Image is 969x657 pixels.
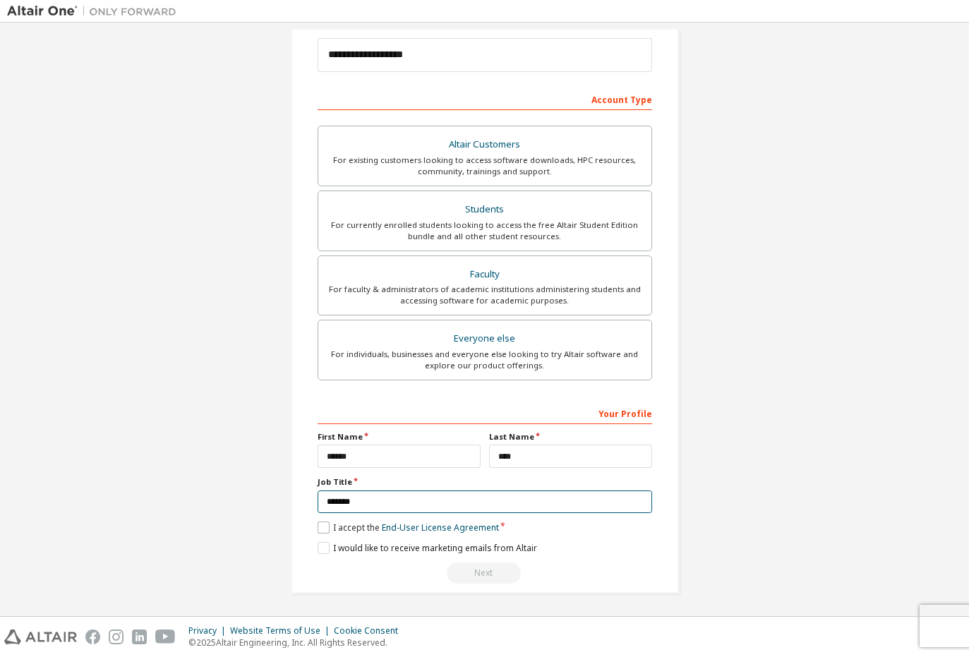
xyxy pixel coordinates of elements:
div: Account Type [318,88,652,110]
label: Job Title [318,476,652,488]
img: Altair One [7,4,183,18]
div: Students [327,200,643,219]
div: For existing customers looking to access software downloads, HPC resources, community, trainings ... [327,155,643,177]
div: For individuals, businesses and everyone else looking to try Altair software and explore our prod... [327,349,643,371]
div: Privacy [188,625,230,637]
img: youtube.svg [155,629,176,644]
img: facebook.svg [85,629,100,644]
div: For faculty & administrators of academic institutions administering students and accessing softwa... [327,284,643,306]
img: instagram.svg [109,629,124,644]
div: Your Profile [318,402,652,424]
div: For currently enrolled students looking to access the free Altair Student Edition bundle and all ... [327,219,643,242]
div: Website Terms of Use [230,625,334,637]
label: I would like to receive marketing emails from Altair [318,542,537,554]
div: Faculty [327,265,643,284]
label: I accept the [318,522,499,534]
div: Read and acccept EULA to continue [318,562,652,584]
div: Everyone else [327,329,643,349]
p: © 2025 Altair Engineering, Inc. All Rights Reserved. [188,637,407,649]
div: Cookie Consent [334,625,407,637]
a: End-User License Agreement [382,522,499,534]
label: First Name [318,431,481,442]
img: linkedin.svg [132,629,147,644]
img: altair_logo.svg [4,629,77,644]
label: Last Name [489,431,652,442]
div: Altair Customers [327,135,643,155]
